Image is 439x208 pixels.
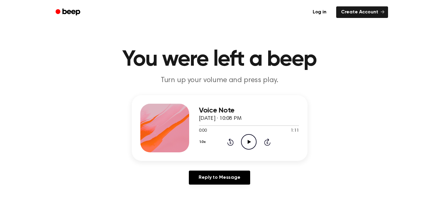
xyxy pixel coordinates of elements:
[199,116,242,121] span: [DATE] · 10:08 PM
[51,6,86,18] a: Beep
[307,5,333,19] a: Log in
[63,49,376,71] h1: You were left a beep
[291,128,299,134] span: 1:11
[189,171,250,185] a: Reply to Message
[336,6,388,18] a: Create Account
[103,75,337,85] p: Turn up your volume and press play.
[199,106,299,115] h3: Voice Note
[199,128,207,134] span: 0:00
[199,137,208,147] button: 1.0x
